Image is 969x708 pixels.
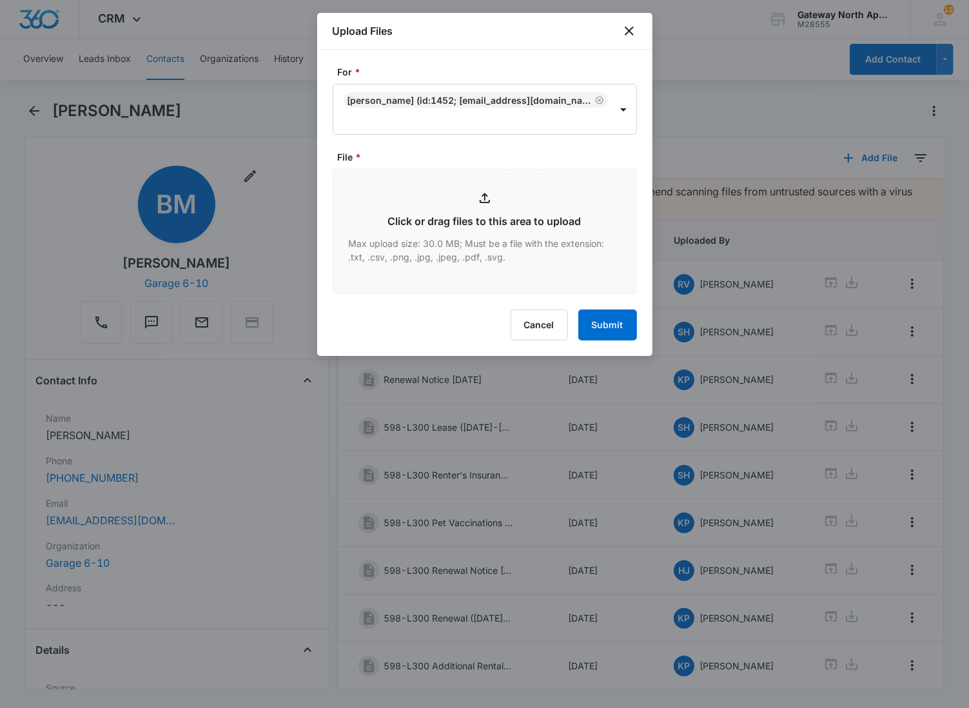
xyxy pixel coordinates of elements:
button: Cancel [511,310,568,340]
label: File [338,150,642,164]
div: Remove Brenda Munro (ID:1452; brendagmunro@gmail.com; 720-818-1537) [592,95,604,104]
h1: Upload Files [333,23,393,39]
div: [PERSON_NAME] (ID:1452; [EMAIL_ADDRESS][DOMAIN_NAME]; 720-818-1537) [347,95,592,106]
button: close [622,23,637,39]
button: Submit [578,310,637,340]
label: For [338,65,642,79]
